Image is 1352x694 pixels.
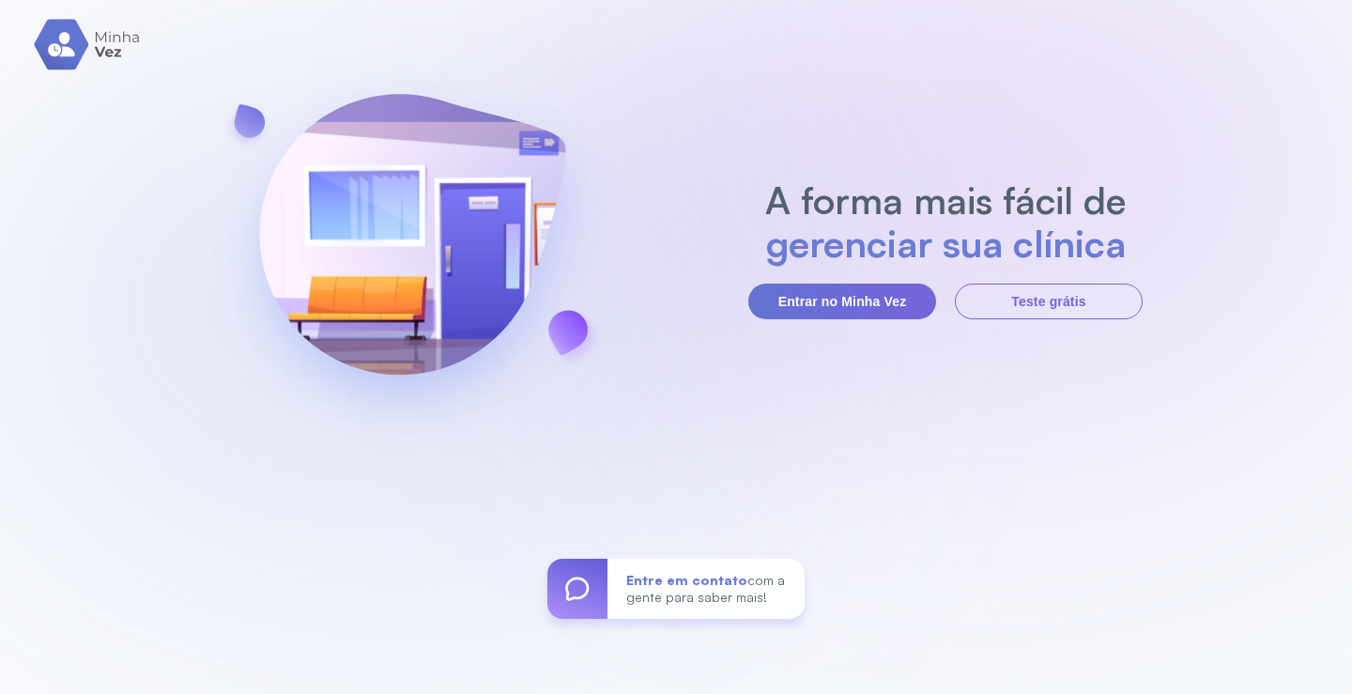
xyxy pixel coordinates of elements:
[626,572,747,588] span: Entre em contato
[209,44,615,453] img: banner-login.svg
[547,559,805,619] a: Entre em contatocom a gente para saber mais!
[955,284,1143,319] button: Teste grátis
[756,222,1136,265] h2: gerenciar sua clínica
[748,284,936,319] button: Entrar no Minha Vez
[607,559,805,619] div: com a gente para saber mais!
[34,19,142,70] img: logo.svg
[756,178,1136,222] h2: A forma mais fácil de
